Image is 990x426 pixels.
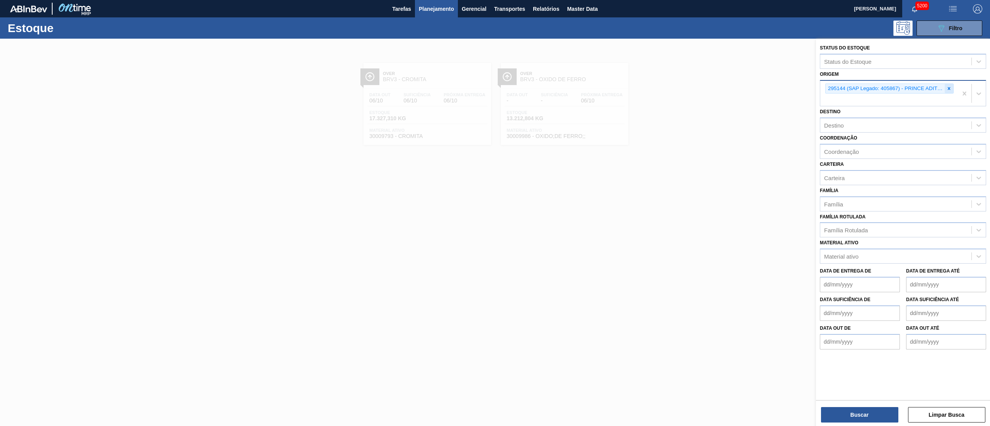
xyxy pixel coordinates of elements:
img: TNhmsLtSVTkK8tSr43FrP2fwEKptu5GPRR3wAAAABJRU5ErkJggg== [10,5,47,12]
h1: Estoque [8,24,128,32]
label: Data de Entrega até [906,268,960,274]
label: Material ativo [820,240,859,245]
label: Data suficiência de [820,297,871,302]
label: Data suficiência até [906,297,959,302]
label: Status do Estoque [820,45,870,51]
input: dd/mm/yyyy [820,305,900,321]
input: dd/mm/yyyy [906,305,986,321]
label: Família Rotulada [820,214,865,220]
div: Família [824,201,843,207]
span: Tarefas [392,4,411,14]
div: Pogramando: nenhum usuário selecionado [893,20,913,36]
button: Notificações [902,3,927,14]
div: Coordenação [824,148,859,155]
img: userActions [948,4,958,14]
label: Destino [820,109,840,114]
span: Master Data [567,4,597,14]
span: Transportes [494,4,525,14]
label: Família [820,188,838,193]
div: Status do Estoque [824,58,872,65]
span: Planejamento [419,4,454,14]
div: Família Rotulada [824,227,868,233]
label: Carteira [820,162,844,167]
span: Relatórios [533,4,559,14]
label: Data de Entrega de [820,268,871,274]
input: dd/mm/yyyy [906,334,986,349]
div: Destino [824,122,844,129]
input: dd/mm/yyyy [820,334,900,349]
span: Gerencial [462,4,486,14]
div: 295144 (SAP Legado: 405867) - PRINCE ADITIVOS E REVESTIMENTOS [826,84,945,94]
div: Carteira [824,174,845,181]
label: Origem [820,72,839,77]
img: Logout [973,4,982,14]
button: Filtro [917,20,982,36]
input: dd/mm/yyyy [906,277,986,292]
label: Data out de [820,325,851,331]
label: Data out até [906,325,939,331]
label: Coordenação [820,135,857,141]
span: 5200 [915,2,929,10]
input: dd/mm/yyyy [820,277,900,292]
div: Material ativo [824,253,859,260]
span: Filtro [949,25,963,31]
